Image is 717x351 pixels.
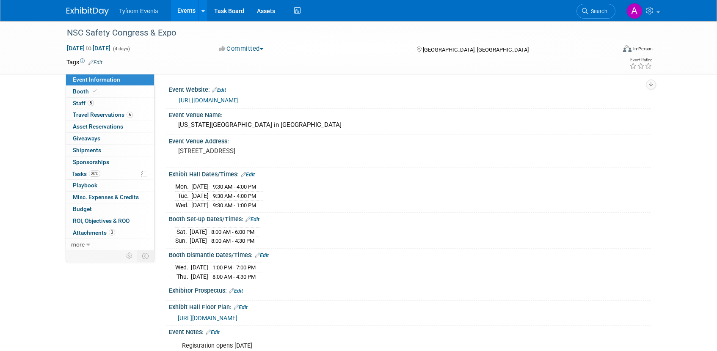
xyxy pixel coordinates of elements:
[137,250,154,261] td: Toggle Event Tabs
[169,109,651,119] div: Event Venue Name:
[206,329,220,335] a: Edit
[175,200,191,209] td: Wed.
[175,263,191,272] td: Wed.
[178,147,360,155] pre: [STREET_ADDRESS]
[175,192,191,201] td: Tue.
[629,58,652,62] div: Event Rating
[85,45,93,52] span: to
[191,182,209,192] td: [DATE]
[66,58,102,66] td: Tags
[191,192,209,201] td: [DATE]
[66,215,154,227] a: ROI, Objectives & ROO
[72,170,100,177] span: Tasks
[73,88,99,95] span: Booth
[66,239,154,250] a: more
[73,135,100,142] span: Giveaways
[211,229,254,235] span: 8:00 AM - 6:00 PM
[626,3,643,19] img: Angie Nichols
[175,118,644,132] div: [US_STATE][GEOGRAPHIC_DATA] in [GEOGRAPHIC_DATA]
[66,74,154,85] a: Event Information
[191,263,208,272] td: [DATE]
[73,111,133,118] span: Travel Reservations
[241,172,255,178] a: Edit
[565,44,653,57] div: Event Format
[169,326,651,337] div: Event Notes:
[66,180,154,191] a: Playbook
[212,274,256,280] span: 8:00 AM - 4:30 PM
[73,159,109,165] span: Sponsorships
[73,100,94,107] span: Staff
[175,182,191,192] td: Mon.
[169,168,651,179] div: Exhibit Hall Dates/Times:
[255,252,269,258] a: Edit
[212,87,226,93] a: Edit
[245,217,259,222] a: Edit
[191,200,209,209] td: [DATE]
[212,264,256,271] span: 1:00 PM - 7:00 PM
[633,46,653,52] div: In-Person
[175,227,190,236] td: Sat.
[71,241,85,248] span: more
[191,272,208,281] td: [DATE]
[66,227,154,239] a: Attachments3
[179,97,239,104] a: [URL][DOMAIN_NAME]
[73,123,123,130] span: Asset Reservations
[190,236,207,245] td: [DATE]
[169,249,651,260] div: Booth Dismantle Dates/Times:
[229,288,243,294] a: Edit
[66,121,154,132] a: Asset Reservations
[213,193,256,199] span: 9:30 AM - 4:00 PM
[169,301,651,312] div: Exhibit Hall Floor Plan:
[66,145,154,156] a: Shipments
[66,168,154,180] a: Tasks20%
[66,133,154,144] a: Giveaways
[73,206,92,212] span: Budget
[88,60,102,66] a: Edit
[127,112,133,118] span: 6
[66,86,154,97] a: Booth
[178,315,237,321] a: [URL][DOMAIN_NAME]
[576,4,615,19] a: Search
[112,46,130,52] span: (4 days)
[66,203,154,215] a: Budget
[89,170,100,177] span: 20%
[66,7,109,16] img: ExhibitDay
[175,272,191,281] td: Thu.
[211,238,254,244] span: 8:00 AM - 4:30 PM
[423,47,529,53] span: [GEOGRAPHIC_DATA], [GEOGRAPHIC_DATA]
[122,250,137,261] td: Personalize Event Tab Strip
[93,89,97,93] i: Booth reservation complete
[175,236,190,245] td: Sun.
[73,147,101,154] span: Shipments
[169,284,651,295] div: Exhibitor Prospectus:
[73,182,97,189] span: Playbook
[216,44,267,53] button: Committed
[234,304,248,310] a: Edit
[213,202,256,208] span: 9:30 AM - 1:00 PM
[66,109,154,121] a: Travel Reservations6
[169,213,651,224] div: Booth Set-up Dates/Times:
[623,45,632,52] img: Format-Inperson.png
[73,194,139,200] span: Misc. Expenses & Credits
[169,135,651,145] div: Event Venue Address:
[66,44,111,52] span: [DATE] [DATE]
[66,192,154,203] a: Misc. Expenses & Credits
[119,8,158,14] span: Tyfoom Events
[73,229,115,236] span: Attachments
[64,25,603,41] div: NSC Safety Congress & Expo
[169,83,651,94] div: Event Website:
[213,184,256,190] span: 9:30 AM - 4:00 PM
[588,8,607,14] span: Search
[66,98,154,109] a: Staff5
[88,100,94,106] span: 5
[73,76,120,83] span: Event Information
[73,217,130,224] span: ROI, Objectives & ROO
[66,156,154,168] a: Sponsorships
[190,227,207,236] td: [DATE]
[109,229,115,236] span: 3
